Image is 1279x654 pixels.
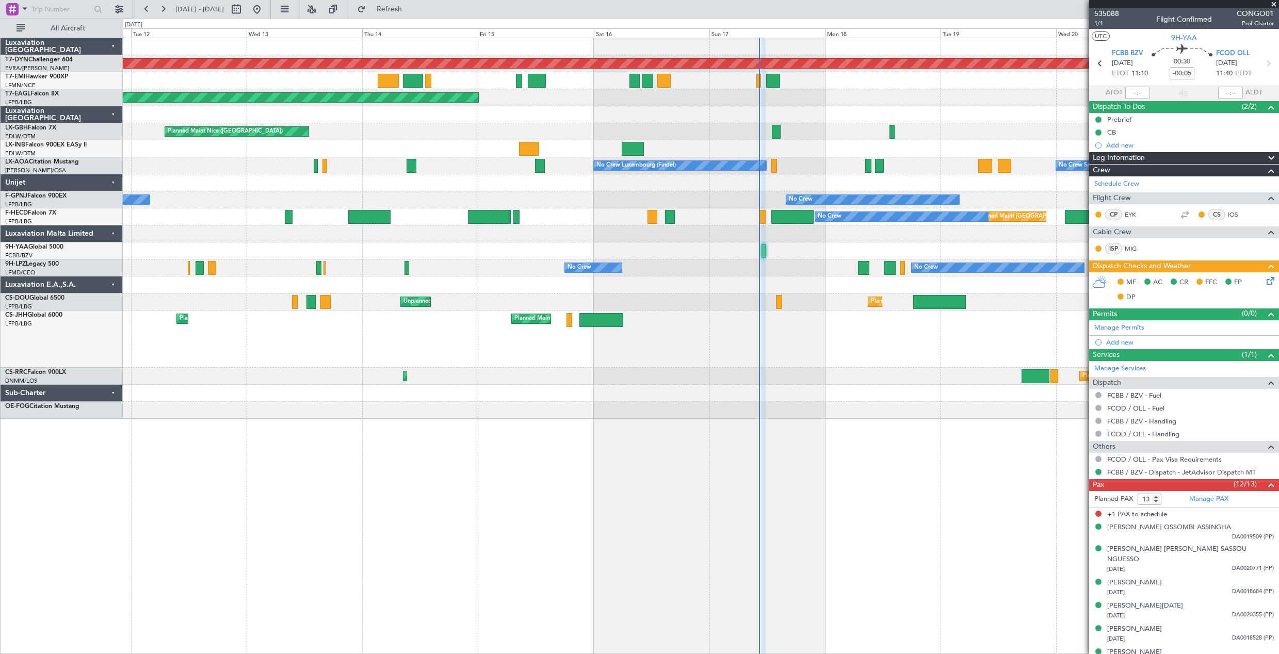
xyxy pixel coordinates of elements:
div: [DATE] [125,21,142,29]
div: Planned Maint [GEOGRAPHIC_DATA] ([GEOGRAPHIC_DATA]) [871,294,1033,309]
a: FCBB / BZV - Fuel [1107,391,1161,400]
span: FCOD OLL [1216,48,1250,59]
a: FCOD / OLL - Handling [1107,430,1179,438]
span: DA0020355 (PP) [1232,611,1274,619]
span: 1/1 [1094,19,1119,28]
a: LFPB/LBG [5,99,32,106]
div: Tue 12 [131,28,247,38]
span: [DATE] [1107,588,1125,596]
a: EDLW/DTM [5,150,36,157]
a: LFPB/LBG [5,320,32,328]
span: AC [1153,277,1162,288]
a: FCBB / BZV - Handling [1107,417,1176,426]
span: Dispatch To-Dos [1093,101,1145,113]
input: --:-- [1125,87,1150,99]
a: FCBB / BZV - Dispatch - JetAdvisor Dispatch MT [1107,468,1256,477]
a: 9H-LPZLegacy 500 [5,261,59,267]
span: ATOT [1106,88,1123,98]
span: Pax [1093,479,1104,491]
span: LX-INB [5,142,25,148]
a: F-HECDFalcon 7X [5,210,56,216]
span: CS-JHH [5,312,27,318]
span: T7-EAGL [5,91,30,97]
span: Dispatch Checks and Weather [1093,260,1191,272]
a: OE-FOGCitation Mustang [5,403,79,410]
input: Trip Number [31,2,91,17]
a: Manage Permits [1094,323,1144,333]
div: Unplanned Maint [GEOGRAPHIC_DATA] ([GEOGRAPHIC_DATA]) [403,294,573,309]
a: LX-INBFalcon 900EX EASy II [5,142,87,148]
span: FCBB BZV [1112,48,1143,59]
a: Schedule Crew [1094,179,1139,189]
a: LX-AOACitation Mustang [5,159,79,165]
span: [DATE] [1112,58,1133,69]
div: [PERSON_NAME] [1107,624,1162,634]
label: Planned PAX [1094,494,1133,504]
div: Wed 13 [247,28,362,38]
span: MF [1126,277,1136,288]
div: No Crew [818,209,841,224]
a: [PERSON_NAME]/QSA [5,167,66,174]
span: (12/13) [1234,479,1257,489]
a: T7-DYNChallenger 604 [5,57,73,63]
a: Manage Services [1094,364,1146,374]
a: FCOD / OLL - Fuel [1107,404,1164,413]
span: LX-GBH [5,125,28,131]
a: LFMD/CEQ [5,269,35,276]
span: Dispatch [1093,377,1121,389]
div: [PERSON_NAME] [1107,578,1162,588]
button: UTC [1092,31,1110,41]
a: T7-EMIHawker 900XP [5,74,68,80]
span: (0/0) [1242,308,1257,319]
span: ETOT [1112,69,1129,79]
span: CR [1179,277,1188,288]
span: Permits [1093,308,1117,320]
div: CB [1107,128,1116,137]
span: CONGO01 [1237,8,1274,19]
div: Thu 14 [362,28,478,38]
div: Wed 20 [1056,28,1172,38]
div: Mon 18 [825,28,941,38]
span: All Aircraft [27,25,109,32]
div: [PERSON_NAME][DATE] [1107,601,1183,611]
span: Leg Information [1093,152,1145,164]
a: EVRA/[PERSON_NAME] [5,64,69,72]
span: DA0019509 (PP) [1232,533,1274,542]
a: IOS [1228,210,1251,219]
span: OE-FOG [5,403,29,410]
div: Fri 15 [478,28,593,38]
div: No Crew [914,260,938,275]
div: No Crew [568,260,591,275]
span: Cabin Crew [1093,226,1131,238]
span: DA0018528 (PP) [1232,634,1274,643]
span: (1/1) [1242,349,1257,360]
div: CS [1208,209,1225,220]
span: F-HECD [5,210,28,216]
span: Crew [1093,165,1110,176]
span: CS-DOU [5,295,29,301]
div: Planned Maint [GEOGRAPHIC_DATA] ([GEOGRAPHIC_DATA]) [1082,368,1245,384]
a: EYK [1125,210,1148,219]
span: DA0018684 (PP) [1232,587,1274,596]
div: Planned Maint [GEOGRAPHIC_DATA] ([GEOGRAPHIC_DATA]) [514,311,677,326]
div: [PERSON_NAME] [PERSON_NAME] SASSOU NGUESSO [1107,544,1274,564]
span: [DATE] [1107,635,1125,643]
div: Planned Maint [GEOGRAPHIC_DATA] ([GEOGRAPHIC_DATA]) [180,311,342,326]
a: CS-JHHGlobal 6000 [5,312,62,318]
a: CS-DOUGlobal 6500 [5,295,64,301]
div: Add new [1106,141,1274,150]
div: Tue 19 [941,28,1056,38]
span: DA0020771 (PP) [1232,564,1274,573]
a: Manage PAX [1189,494,1228,504]
button: All Aircraft [11,20,112,37]
span: 11:40 [1216,69,1233,79]
a: LFPB/LBG [5,303,32,310]
span: LX-AOA [5,159,29,165]
span: Pref Charter [1237,19,1274,28]
span: Others [1093,441,1115,453]
span: 11:10 [1131,69,1148,79]
a: T7-EAGLFalcon 8X [5,91,59,97]
div: Sun 17 [709,28,825,38]
span: T7-DYN [5,57,28,63]
div: No Crew [789,192,813,207]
